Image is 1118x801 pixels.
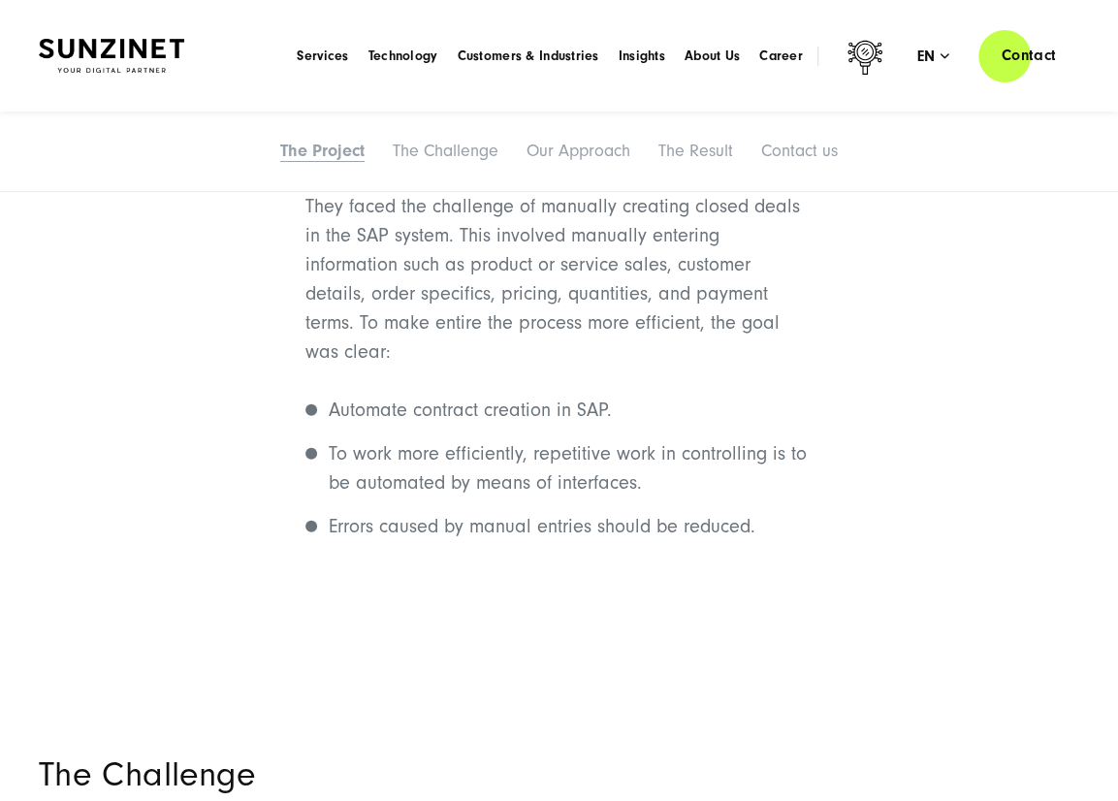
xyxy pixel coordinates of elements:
a: The Project [280,141,365,161]
a: Insights [619,47,665,66]
a: Services [297,47,348,66]
a: About Us [685,47,740,66]
a: Customers & Industries [457,47,598,66]
span: Errors caused by manual entries should be reduced. [329,516,755,537]
a: Career [759,47,803,66]
a: The Result [658,141,733,161]
h2: The Challenge [39,758,546,791]
span: Automate contract creation in SAP. [329,400,612,421]
a: Our Approach [527,141,630,161]
a: Contact us [761,141,838,161]
img: SUNZINET Full Service Digital Agentur [39,39,184,73]
a: The Challenge [393,141,498,161]
div: en [917,47,949,66]
span: To work more efficiently, repetitive work in controlling is to be automated by means of interfaces. [329,443,807,494]
a: Technology [368,47,438,66]
a: Contact [978,28,1079,83]
span: They faced the challenge of manually creating closed deals in the SAP system. This involved manua... [305,196,800,363]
